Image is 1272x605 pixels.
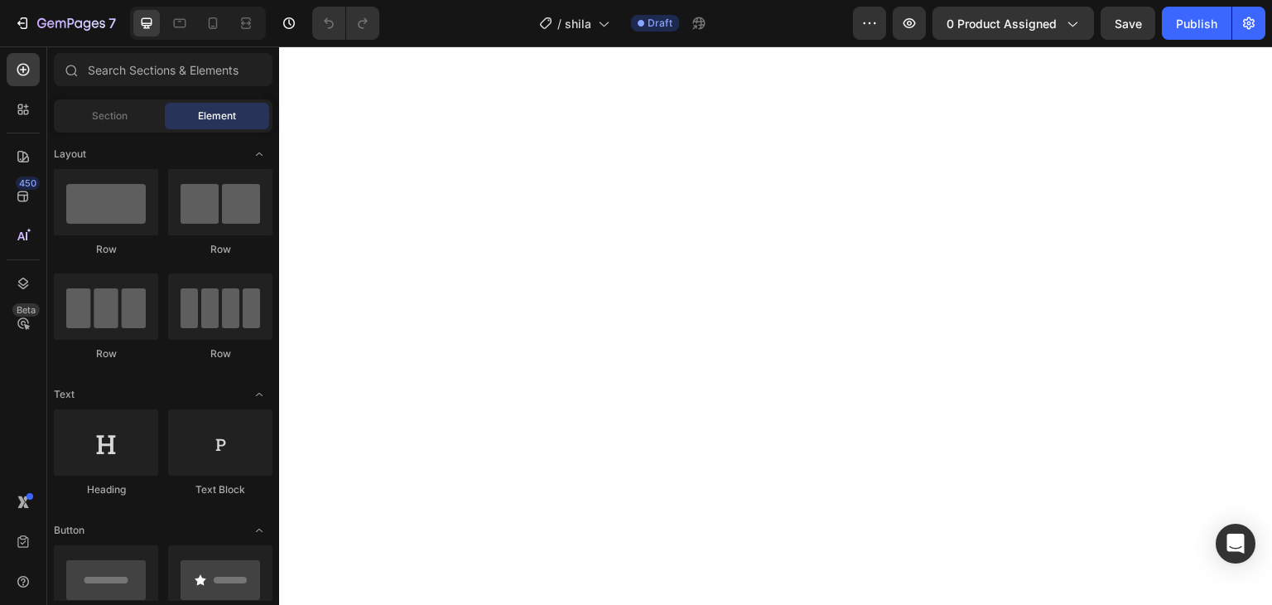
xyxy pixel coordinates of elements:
[198,109,236,123] span: Element
[932,7,1094,40] button: 0 product assigned
[16,177,40,190] div: 450
[54,242,158,257] div: Row
[168,242,272,257] div: Row
[1216,524,1255,564] div: Open Intercom Messenger
[7,7,123,40] button: 7
[54,147,86,162] span: Layout
[54,482,158,497] div: Heading
[54,53,272,86] input: Search Sections & Elements
[168,346,272,361] div: Row
[947,15,1057,32] span: 0 product assigned
[648,16,672,31] span: Draft
[246,141,272,167] span: Toggle open
[168,482,272,497] div: Text Block
[1176,15,1217,32] div: Publish
[246,381,272,408] span: Toggle open
[54,523,84,538] span: Button
[54,387,75,402] span: Text
[1115,17,1142,31] span: Save
[279,46,1272,605] iframe: Design area
[92,109,128,123] span: Section
[108,13,116,33] p: 7
[565,15,591,32] span: shila
[1162,7,1231,40] button: Publish
[54,346,158,361] div: Row
[1101,7,1155,40] button: Save
[312,7,379,40] div: Undo/Redo
[246,517,272,544] span: Toggle open
[557,15,561,32] span: /
[12,303,40,317] div: Beta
